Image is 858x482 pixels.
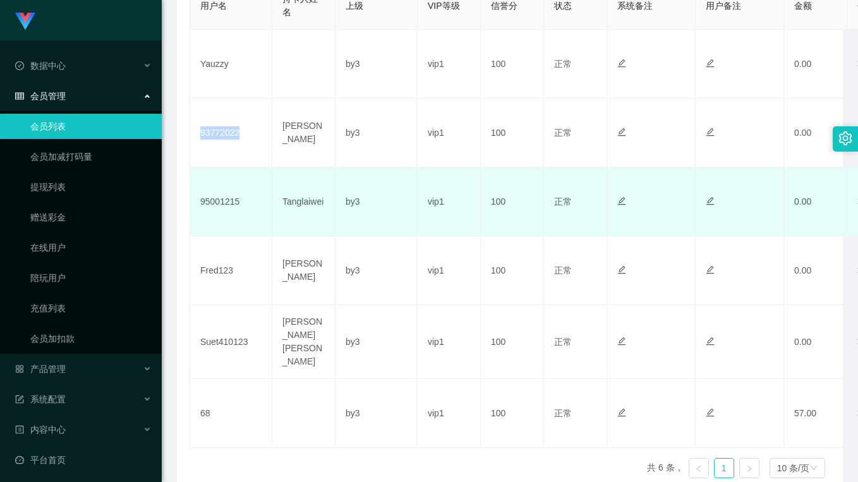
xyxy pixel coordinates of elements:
span: 上级 [346,1,363,11]
li: 下一页 [739,458,759,478]
td: vip1 [418,99,481,167]
td: 95001215 [190,167,272,236]
i: 图标: table [15,92,24,100]
i: 图标: setting [838,131,852,145]
td: 100 [481,379,544,448]
span: 正常 [554,196,572,207]
i: 图标: right [746,465,753,473]
td: [PERSON_NAME] [272,99,335,167]
span: 金额 [794,1,812,11]
span: VIP等级 [428,1,460,11]
i: 图标: edit [617,337,626,346]
td: by3 [335,379,418,448]
i: 图标: edit [706,196,715,205]
i: 图标: left [695,465,703,473]
td: 0.00 [784,30,847,99]
a: 会员加减打码量 [30,144,152,169]
td: 100 [481,99,544,167]
a: 陪玩用户 [30,265,152,291]
span: 状态 [554,1,572,11]
a: 会员加扣款 [30,326,152,351]
a: 提现列表 [30,174,152,200]
a: 充值列表 [30,296,152,321]
i: 图标: edit [706,408,715,417]
td: 93772022 [190,99,272,167]
td: by3 [335,99,418,167]
span: 用户名 [200,1,227,11]
td: Fred123 [190,236,272,305]
td: vip1 [418,236,481,305]
td: 100 [481,30,544,99]
td: vip1 [418,167,481,236]
a: 会员列表 [30,114,152,139]
a: 在线用户 [30,235,152,260]
span: 正常 [554,408,572,418]
td: by3 [335,167,418,236]
td: 57.00 [784,379,847,448]
i: 图标: appstore-o [15,365,24,373]
a: 赠送彩金 [30,205,152,230]
span: 数据中心 [15,61,66,71]
td: [PERSON_NAME] [272,236,335,305]
div: 10 条/页 [777,459,809,478]
td: vip1 [418,379,481,448]
i: 图标: profile [15,425,24,434]
td: 100 [481,167,544,236]
span: 内容中心 [15,425,66,435]
td: 0.00 [784,305,847,379]
a: 图标: dashboard平台首页 [15,447,152,473]
i: 图标: edit [617,408,626,417]
i: 图标: edit [617,59,626,68]
span: 正常 [554,265,572,275]
li: 上一页 [689,458,709,478]
i: 图标: edit [706,337,715,346]
i: 图标: form [15,395,24,404]
li: 共 6 条， [647,458,684,478]
td: by3 [335,305,418,379]
span: 系统配置 [15,394,66,404]
i: 图标: edit [706,265,715,274]
span: 正常 [554,59,572,69]
td: vip1 [418,30,481,99]
td: 100 [481,305,544,379]
span: 正常 [554,128,572,138]
img: logo.9652507e.png [15,13,35,30]
i: 图标: edit [617,265,626,274]
i: 图标: check-circle-o [15,61,24,70]
span: 正常 [554,337,572,347]
i: 图标: edit [706,59,715,68]
span: 产品管理 [15,364,66,374]
td: Tanglaiwei [272,167,335,236]
td: 0.00 [784,99,847,167]
td: by3 [335,236,418,305]
i: 图标: edit [617,128,626,136]
li: 1 [714,458,734,478]
span: 系统备注 [617,1,653,11]
a: 1 [715,459,734,478]
td: 100 [481,236,544,305]
i: 图标: down [810,464,818,473]
td: [PERSON_NAME] [PERSON_NAME] [272,305,335,379]
td: vip1 [418,305,481,379]
td: by3 [335,30,418,99]
span: 信誉分 [491,1,517,11]
td: Yauzzy [190,30,272,99]
td: 68 [190,379,272,448]
i: 图标: edit [617,196,626,205]
td: Suet410123 [190,305,272,379]
i: 图标: edit [706,128,715,136]
td: 0.00 [784,167,847,236]
span: 会员管理 [15,91,66,101]
td: 0.00 [784,236,847,305]
span: 用户备注 [706,1,741,11]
